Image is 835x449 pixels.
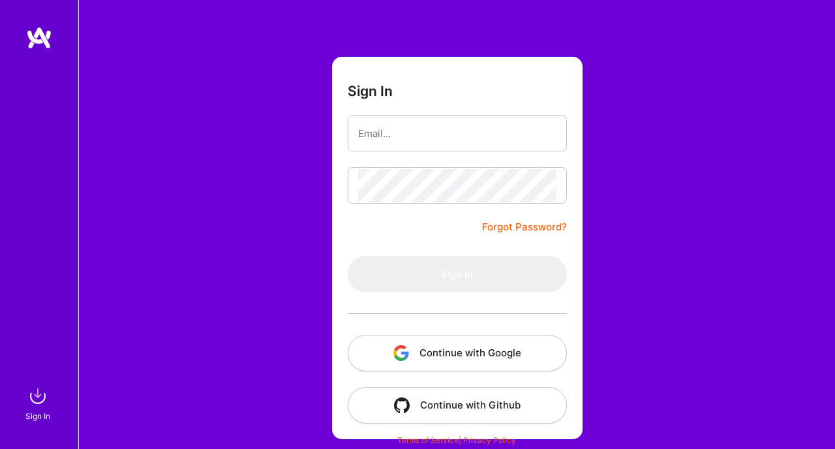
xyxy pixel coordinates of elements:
img: logo [26,26,52,50]
img: sign in [25,383,51,409]
button: Sign In [348,256,567,292]
a: Terms of Service [397,435,459,445]
a: Privacy Policy [463,435,516,445]
button: Continue with Google [348,335,567,371]
a: Forgot Password? [482,219,567,235]
img: icon [393,345,409,361]
div: © 2025 ATeams Inc., All rights reserved. [78,410,835,442]
span: | [397,435,516,445]
button: Continue with Github [348,387,567,424]
div: Sign In [25,409,50,423]
input: Email... [358,117,556,150]
a: sign inSign In [27,383,51,423]
img: icon [394,397,410,413]
h3: Sign In [348,83,393,99]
